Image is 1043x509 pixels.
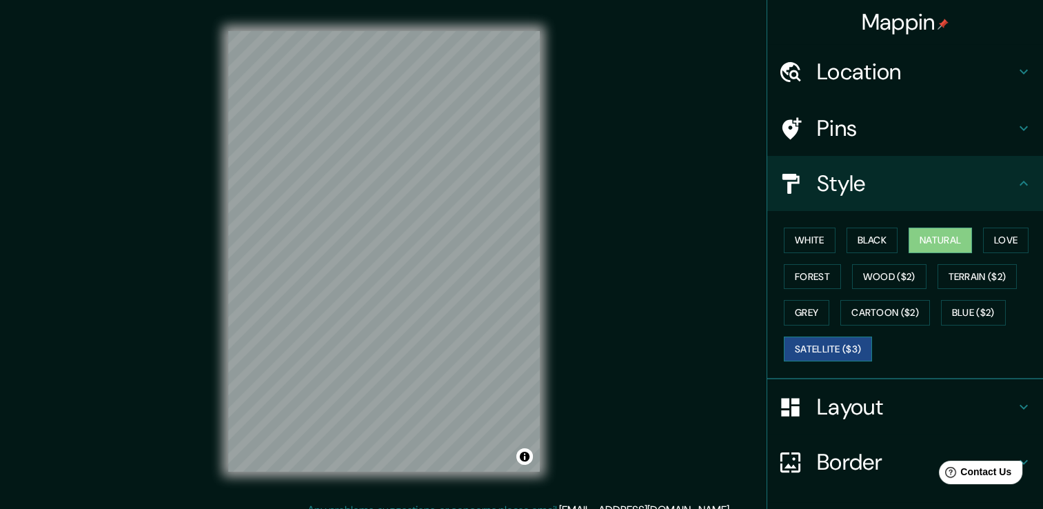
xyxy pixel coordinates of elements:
[228,31,540,472] canvas: Map
[817,393,1015,421] h4: Layout
[817,58,1015,86] h4: Location
[920,455,1028,494] iframe: Help widget launcher
[767,156,1043,211] div: Style
[784,337,872,362] button: Satellite ($3)
[941,300,1006,326] button: Blue ($2)
[817,448,1015,476] h4: Border
[862,8,949,36] h4: Mappin
[784,300,829,326] button: Grey
[767,101,1043,156] div: Pins
[817,114,1015,142] h4: Pins
[938,19,949,30] img: pin-icon.png
[784,264,841,290] button: Forest
[847,228,898,253] button: Black
[840,300,930,326] button: Cartoon ($2)
[909,228,972,253] button: Natural
[784,228,836,253] button: White
[983,228,1029,253] button: Love
[817,170,1015,197] h4: Style
[767,44,1043,99] div: Location
[938,264,1017,290] button: Terrain ($2)
[767,435,1043,490] div: Border
[852,264,926,290] button: Wood ($2)
[516,448,533,465] button: Toggle attribution
[767,379,1043,435] div: Layout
